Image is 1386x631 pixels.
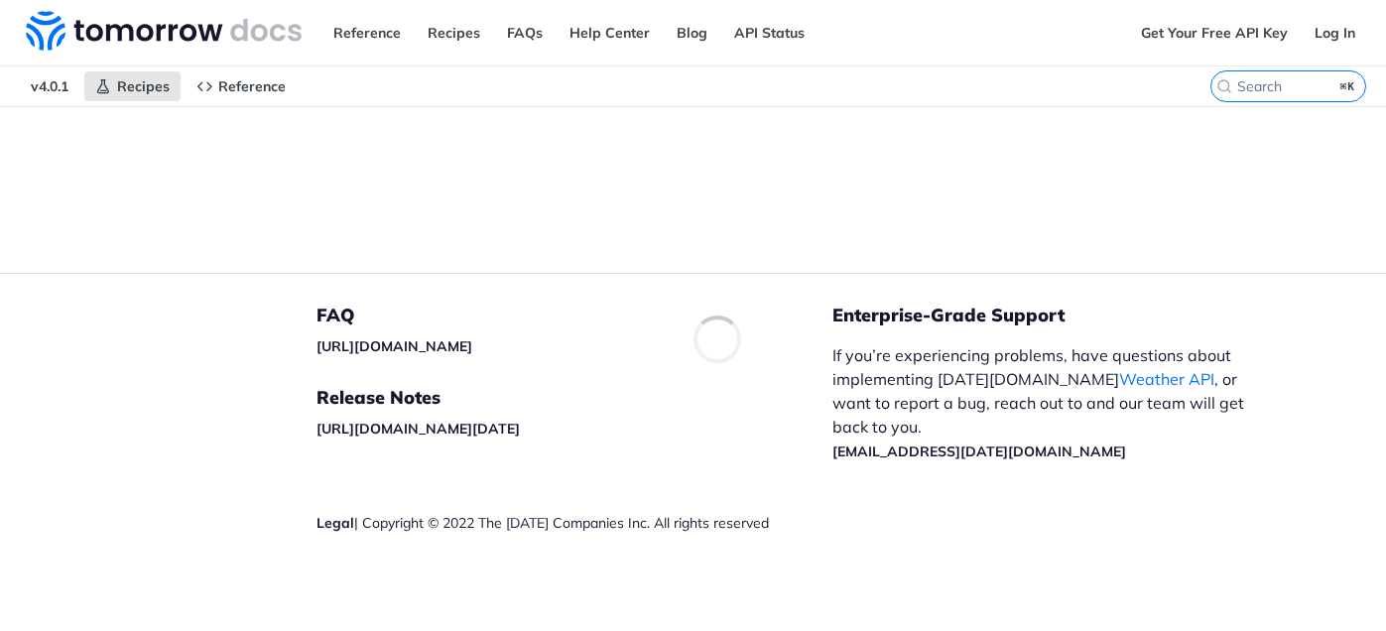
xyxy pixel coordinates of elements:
a: Reference [322,18,412,48]
a: Recipes [417,18,491,48]
a: Log In [1304,18,1366,48]
span: Recipes [117,77,170,95]
a: FAQs [496,18,554,48]
img: Tomorrow.io Weather API Docs [26,11,302,51]
a: Weather API [1119,369,1214,389]
p: If you’re experiencing problems, have questions about implementing [DATE][DOMAIN_NAME] , or want ... [832,343,1265,462]
div: | Copyright © 2022 The [DATE] Companies Inc. All rights reserved [316,513,832,533]
a: API Status [723,18,816,48]
a: Recipes [84,71,181,101]
a: Get Your Free API Key [1130,18,1299,48]
a: [URL][DOMAIN_NAME][DATE] [316,420,520,438]
h5: Release Notes [316,386,832,410]
h5: FAQ [316,304,832,327]
a: Reference [186,71,297,101]
a: Blog [666,18,718,48]
kbd: ⌘K [1335,76,1360,96]
a: [URL][DOMAIN_NAME] [316,337,472,355]
a: Legal [316,514,354,532]
a: Help Center [559,18,661,48]
svg: Search [1216,78,1232,94]
span: Reference [218,77,286,95]
h5: Enterprise-Grade Support [832,304,1297,327]
span: v4.0.1 [20,71,79,101]
a: [EMAIL_ADDRESS][DATE][DOMAIN_NAME] [832,442,1126,460]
